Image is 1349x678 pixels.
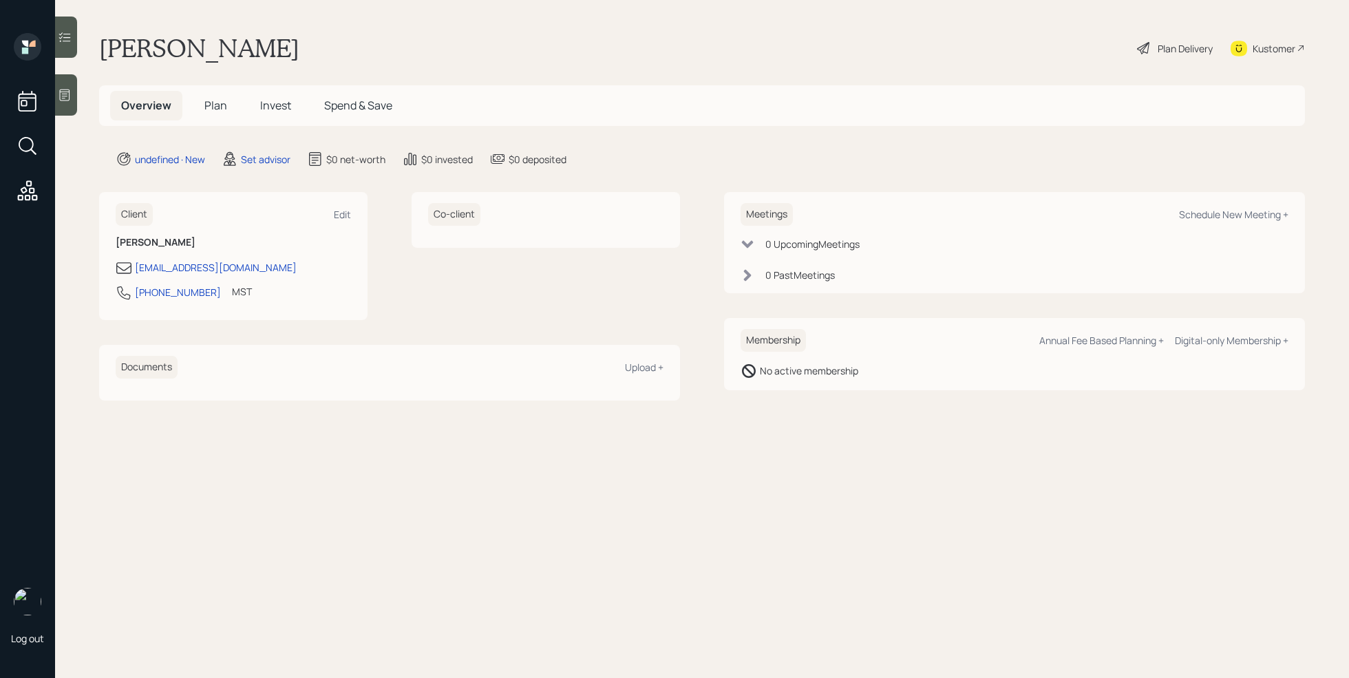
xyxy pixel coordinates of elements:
div: $0 deposited [509,152,566,167]
div: Log out [11,632,44,645]
h6: [PERSON_NAME] [116,237,351,248]
div: No active membership [760,363,858,378]
h6: Client [116,203,153,226]
div: $0 net-worth [326,152,385,167]
div: 0 Upcoming Meeting s [765,237,860,251]
div: Digital-only Membership + [1175,334,1288,347]
span: Plan [204,98,227,113]
h6: Documents [116,356,178,379]
div: Plan Delivery [1158,41,1213,56]
h6: Meetings [741,203,793,226]
div: $0 invested [421,152,473,167]
div: 0 Past Meeting s [765,268,835,282]
div: [EMAIL_ADDRESS][DOMAIN_NAME] [135,260,297,275]
span: Spend & Save [324,98,392,113]
div: Annual Fee Based Planning + [1039,334,1164,347]
div: Kustomer [1253,41,1295,56]
h1: [PERSON_NAME] [99,33,299,63]
span: Overview [121,98,171,113]
h6: Membership [741,329,806,352]
div: undefined · New [135,152,205,167]
div: Schedule New Meeting + [1179,208,1288,221]
img: retirable_logo.png [14,588,41,615]
div: MST [232,284,252,299]
h6: Co-client [428,203,480,226]
div: Upload + [625,361,663,374]
div: Edit [334,208,351,221]
span: Invest [260,98,291,113]
div: [PHONE_NUMBER] [135,285,221,299]
div: Set advisor [241,152,290,167]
